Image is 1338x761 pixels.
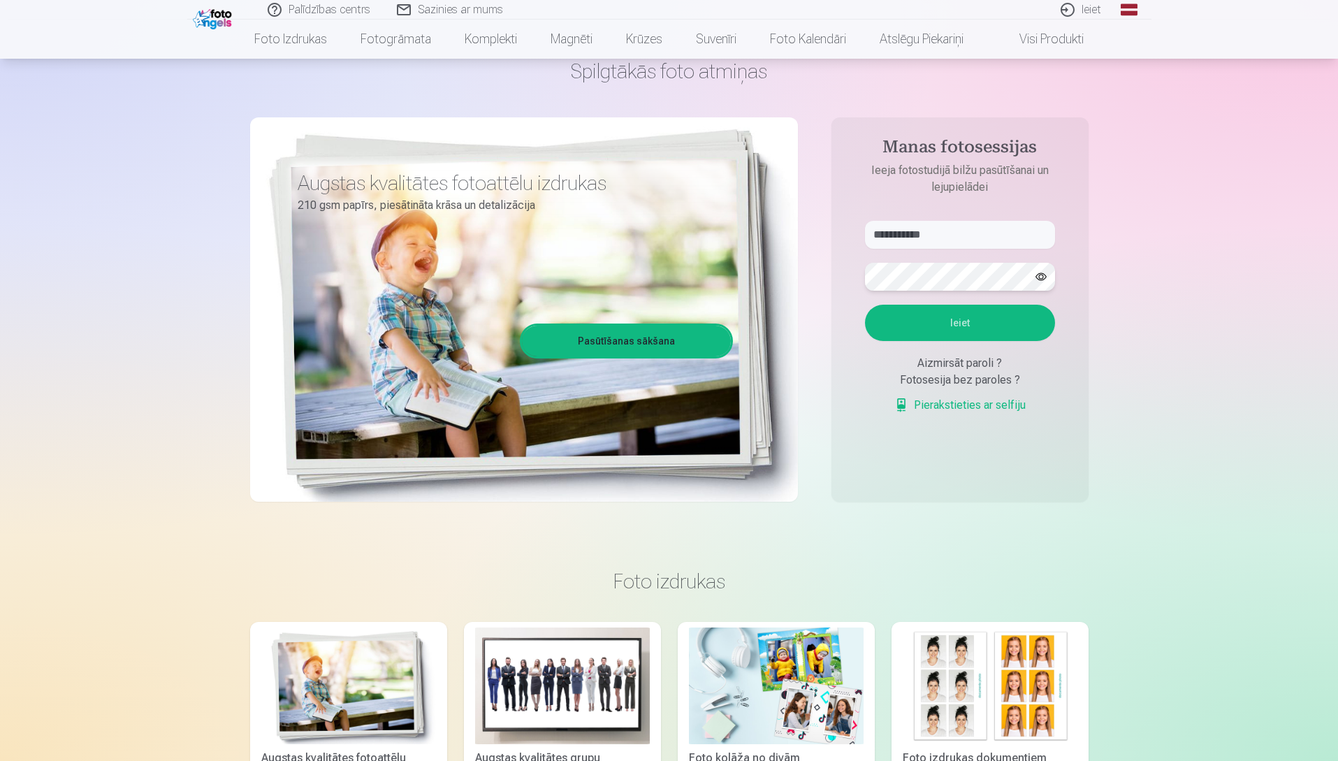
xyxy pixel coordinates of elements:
img: Foto izdrukas dokumentiem [903,628,1077,744]
a: Pierakstieties ar selfiju [894,397,1026,414]
h3: Augstas kvalitātes fotoattēlu izdrukas [298,171,722,196]
a: Atslēgu piekariņi [863,20,980,59]
img: Augstas kvalitātes grupu fotoattēlu izdrukas [475,628,650,744]
div: Fotosesija bez paroles ? [865,372,1055,389]
img: /fa1 [193,6,235,29]
a: Pasūtīšanas sākšana [522,326,731,356]
p: Ieeja fotostudijā bilžu pasūtīšanai un lejupielādei [851,162,1069,196]
div: Aizmirsāt paroli ? [865,355,1055,372]
p: 210 gsm papīrs, piesātināta krāsa un detalizācija [298,196,722,215]
a: Suvenīri [679,20,753,59]
button: Ieiet [865,305,1055,341]
a: Foto kalendāri [753,20,863,59]
img: Augstas kvalitātes fotoattēlu izdrukas [261,628,436,744]
h3: Foto izdrukas [261,569,1077,594]
a: Visi produkti [980,20,1100,59]
a: Foto izdrukas [238,20,344,59]
a: Krūzes [609,20,679,59]
a: Magnēti [534,20,609,59]
h1: Spilgtākās foto atmiņas [250,59,1089,84]
a: Komplekti [448,20,534,59]
img: Foto kolāža no divām fotogrāfijām [689,628,864,744]
h4: Manas fotosessijas [851,137,1069,162]
a: Fotogrāmata [344,20,448,59]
